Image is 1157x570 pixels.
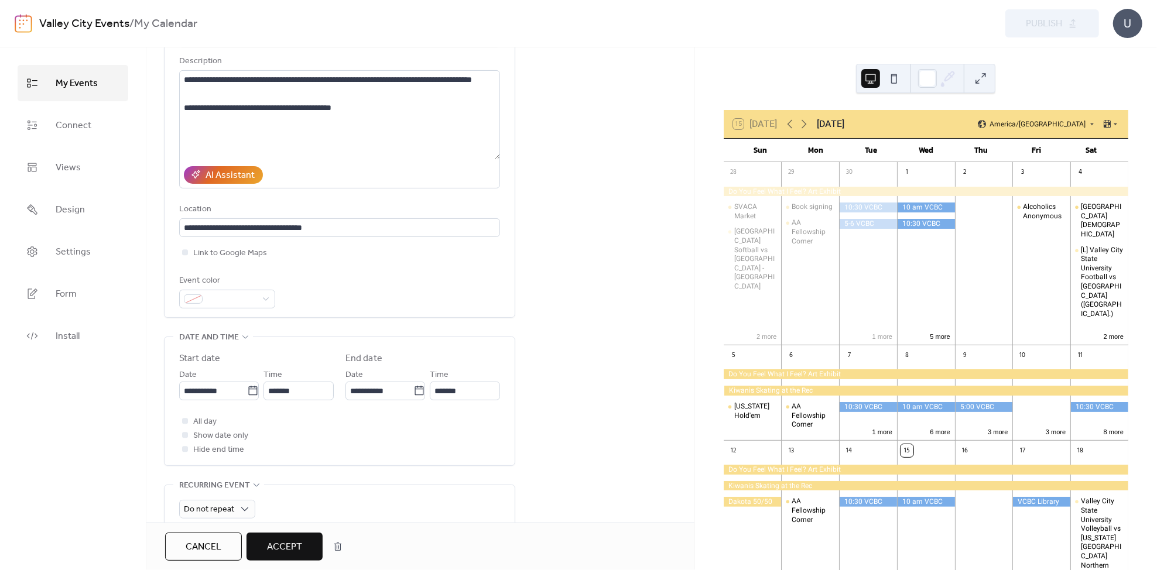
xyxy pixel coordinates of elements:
a: Cancel [165,533,242,561]
div: 14 [843,444,855,457]
div: 7 [843,349,855,362]
a: Settings [18,234,128,270]
div: Fri [1009,139,1064,162]
div: AA Fellowship Corner [781,218,839,246]
span: Cancel [186,540,221,554]
button: 1 more [868,426,897,436]
div: 28 [727,166,740,179]
div: Mon [788,139,843,162]
div: End date [345,352,382,366]
div: 2 [959,166,971,179]
button: 8 more [1099,426,1128,436]
div: 10 am VCBC Library Circle Time [897,202,955,212]
div: 9 [959,349,971,362]
span: Recurring event [179,479,250,493]
div: Book signing [792,202,833,212]
b: My Calendar [134,13,197,35]
img: logo [15,14,32,33]
a: Views [18,149,128,186]
button: 3 more [983,426,1012,436]
div: 5:00 VCBC Library Adult Painting Club [955,402,1013,412]
span: America/[GEOGRAPHIC_DATA] [990,121,1086,128]
div: Texas Hold'em [724,402,782,420]
div: 18 [1074,444,1087,457]
span: Form [56,285,77,304]
div: 10:30 VCBC Library Next Chapter Book Club [839,202,897,212]
span: Settings [56,243,91,262]
div: Description [179,54,498,68]
button: 6 more [925,426,954,436]
div: [GEOGRAPHIC_DATA] Softball vs [GEOGRAPHIC_DATA] - [GEOGRAPHIC_DATA] [734,227,777,291]
div: Location [179,202,498,217]
div: Alcoholics Anonymous [1012,202,1070,221]
div: Kiwanis Skating at the Rec [724,481,1128,491]
div: 30 [843,166,855,179]
div: Dakota 50/50 Futurity Horse Show and weanling sale [724,497,782,507]
b: / [129,13,134,35]
div: 4 [1074,166,1087,179]
div: 10:30 VCBC Library Next Chapter Book Club [839,402,897,412]
button: 2 more [1099,331,1128,341]
div: 6 [785,349,797,362]
div: 10 am VCBC Library Circle Time [897,402,955,412]
span: Date and time [179,331,239,345]
button: AI Assistant [184,166,263,184]
div: Tue [843,139,898,162]
div: [US_STATE] Hold'em [734,402,777,420]
div: 12 [727,444,740,457]
div: 8 [901,349,913,362]
span: Accept [267,540,302,554]
div: 11 [1074,349,1087,362]
div: Do You Feel What I Feel? Art Exhibit [724,465,1128,475]
div: Valley City State University Softball vs Lake Region State College - Scrimmage [724,227,782,291]
a: Valley City Events [39,13,129,35]
div: 5 [727,349,740,362]
div: SVACA Market [724,202,782,221]
a: Form [18,276,128,312]
div: Sun [733,139,788,162]
div: 29 [785,166,797,179]
div: 16 [959,444,971,457]
div: 15 [901,444,913,457]
button: 2 more [752,331,781,341]
span: Time [263,368,282,382]
span: Show date only [193,429,248,443]
div: AA Fellowship Corner [781,402,839,430]
span: Date [345,368,363,382]
span: Install [56,327,80,346]
div: AA Fellowship Corner [792,218,834,246]
a: Design [18,191,128,228]
div: Sat [1064,139,1119,162]
div: Do You Feel What I Feel? Art Exhibit [724,187,1128,197]
div: 10:30 VCBC Library LEGO Club [1070,402,1128,412]
div: 10:30 VCBC Library Next Chapter Book Club [839,497,897,507]
div: AI Assistant [206,169,255,183]
div: Wed [898,139,953,162]
span: Do not repeat [184,502,234,517]
div: [L] Valley City State University Football vs [GEOGRAPHIC_DATA] ([GEOGRAPHIC_DATA].) [1081,246,1124,319]
div: AA Fellowship Corner [792,402,834,430]
div: VCBC Library Teen Xbox Day [1012,497,1070,507]
div: 10 [1016,349,1029,362]
div: 10:30 VCBC Library Story Hour [897,219,955,229]
div: [GEOGRAPHIC_DATA][DEMOGRAPHIC_DATA] [1081,202,1124,239]
div: 5-6 VCBC Library Nature Explorer's Club [839,219,897,229]
span: Views [56,159,81,177]
div: 3 [1016,166,1029,179]
div: SVACA Market [734,202,777,221]
a: Install [18,318,128,354]
div: U [1113,9,1142,38]
a: Connect [18,107,128,143]
div: Epworth Methodist Bazaar [1070,202,1128,239]
div: Valley City State University Volleyball vs [US_STATE][GEOGRAPHIC_DATA] Northern [1081,497,1124,570]
div: Book signing [781,202,839,212]
span: Link to Google Maps [193,246,267,260]
div: Event color [179,274,273,288]
span: Hide end time [193,443,244,457]
button: Accept [247,533,323,561]
button: 5 more [925,331,954,341]
div: Do You Feel What I Feel? Art Exhibit [724,369,1128,379]
div: Kiwanis Skating at the Rec [724,386,1128,396]
div: 17 [1016,444,1029,457]
div: Start date [179,352,220,366]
